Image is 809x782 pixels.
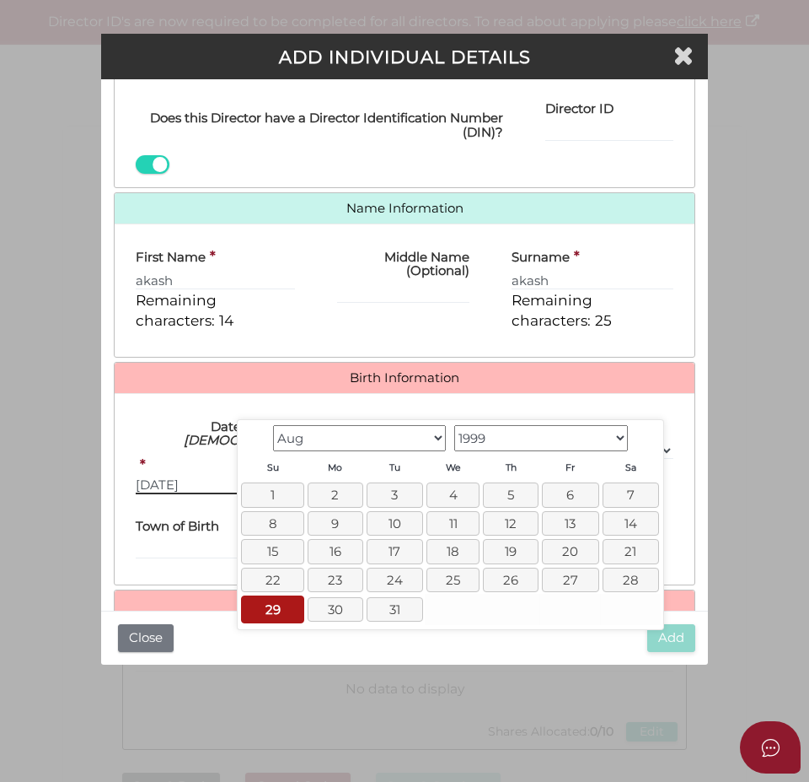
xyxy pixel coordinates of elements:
a: 8 [241,511,304,536]
a: 4 [426,483,480,507]
a: 2 [308,483,362,507]
button: Close [118,624,174,652]
a: 16 [308,539,362,564]
input: dd/mm/yyyy [136,476,340,494]
a: 5 [483,483,538,507]
a: 26 [483,568,538,592]
span: Monday [328,462,342,473]
h4: Surname [512,251,570,265]
span: Sunday [267,462,279,473]
h4: Date of Birth [136,420,340,448]
span: Friday [565,462,575,473]
a: 13 [542,511,599,536]
a: 3 [367,483,424,507]
a: 29 [241,596,304,623]
a: 1 [241,483,304,507]
a: 14 [603,511,660,536]
a: 30 [308,597,362,622]
span: Saturday [625,462,636,473]
a: 21 [603,539,660,564]
button: Open asap [740,721,801,774]
h4: First Name [136,251,206,265]
a: 24 [367,568,424,592]
button: Add [647,624,695,652]
i: (at least [DEMOGRAPHIC_DATA]) [184,418,340,449]
a: Prev [241,423,268,450]
a: 12 [483,511,538,536]
a: 31 [367,597,424,622]
a: Birth Information [127,371,682,386]
a: 19 [483,539,538,564]
a: 27 [542,568,599,592]
a: 22 [241,568,304,592]
span: Thursday [506,462,517,473]
a: 6 [542,483,599,507]
a: 9 [308,511,362,536]
a: Address Information [127,599,682,613]
span: Tuesday [389,462,400,473]
a: 10 [367,511,424,536]
a: 17 [367,539,424,564]
span: Remaining characters: 14 [136,291,233,330]
span: Wednesday [446,462,461,473]
a: 20 [542,539,599,564]
a: 18 [426,539,480,564]
a: 23 [308,568,362,592]
span: Remaining characters: 25 [512,291,612,330]
a: 11 [426,511,480,536]
a: 28 [603,568,660,592]
a: 7 [603,483,660,507]
h4: Middle Name (Optional) [337,251,469,278]
h4: Town of Birth [136,520,219,534]
a: Next [632,423,659,450]
a: 15 [241,539,304,564]
a: 25 [426,568,480,592]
